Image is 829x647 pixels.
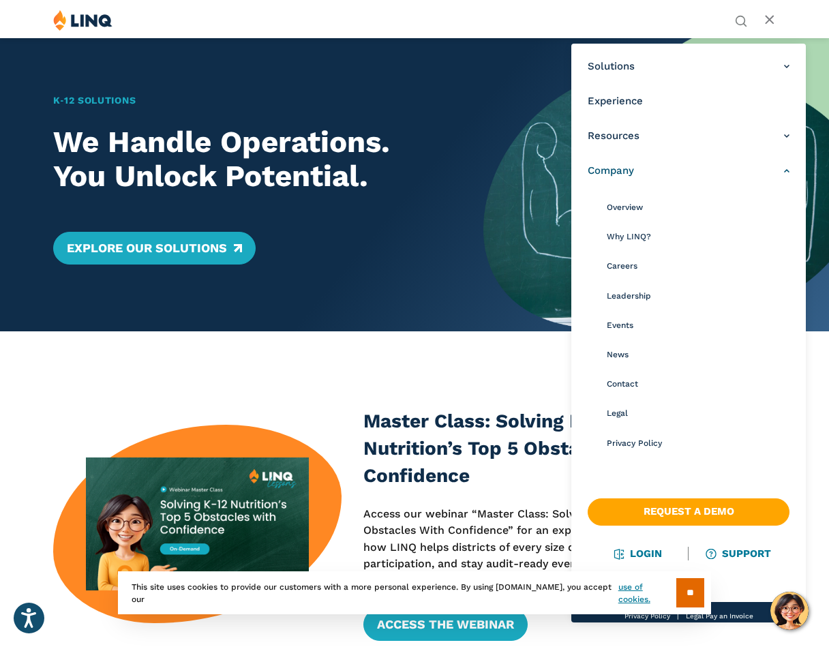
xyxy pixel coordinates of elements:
span: Careers [607,261,637,271]
a: Experience [588,94,789,108]
a: Overview [607,193,789,222]
a: Request a Demo [588,498,789,526]
a: News [607,340,789,370]
a: Events [607,311,789,340]
img: Home Banner [483,37,829,331]
a: Solutions [588,59,789,74]
span: Privacy Policy [607,438,662,448]
span: Contact [607,379,638,389]
a: Legal [607,399,789,428]
span: Experience [588,94,643,108]
a: use of cookies. [618,581,676,605]
span: Overview [607,202,643,212]
a: Login [614,547,661,560]
button: Hello, have a question? Let’s chat. [770,592,809,630]
h3: Master Class: Solving K-12 Nutrition’s Top 5 Obstacles With Confidence [363,408,714,489]
a: Support [707,547,771,560]
a: Explore Our Solutions [53,232,256,265]
span: Company [588,164,634,178]
span: Events [607,320,633,330]
span: Why LINQ? [607,232,651,241]
button: Open Main Menu [764,13,776,28]
div: This site uses cookies to provide our customers with a more personal experience. By using [DOMAIN... [118,571,711,614]
a: Why LINQ? [607,222,789,252]
h1: K‑12 Solutions [53,93,450,108]
button: Open Search Bar [735,14,747,26]
span: Solutions [588,59,635,74]
a: Careers [607,252,789,281]
nav: Primary Navigation [571,44,806,622]
span: Resources [588,129,639,143]
nav: Utility Navigation [735,10,747,26]
a: Contact [607,370,789,399]
span: Leadership [607,291,651,301]
a: Company [588,164,789,178]
span: News [607,350,629,359]
span: Legal [607,408,628,418]
h2: We Handle Operations. You Unlock Potential. [53,125,450,194]
a: Leadership [607,282,789,311]
a: Resources [588,129,789,143]
p: Access our webinar “Master Class: Solving K-12 Nutrition’s Top 5 Obstacles With Confidence” for a... [363,506,714,589]
a: Privacy Policy [607,429,789,458]
img: LINQ | K‑12 Software [53,10,112,31]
